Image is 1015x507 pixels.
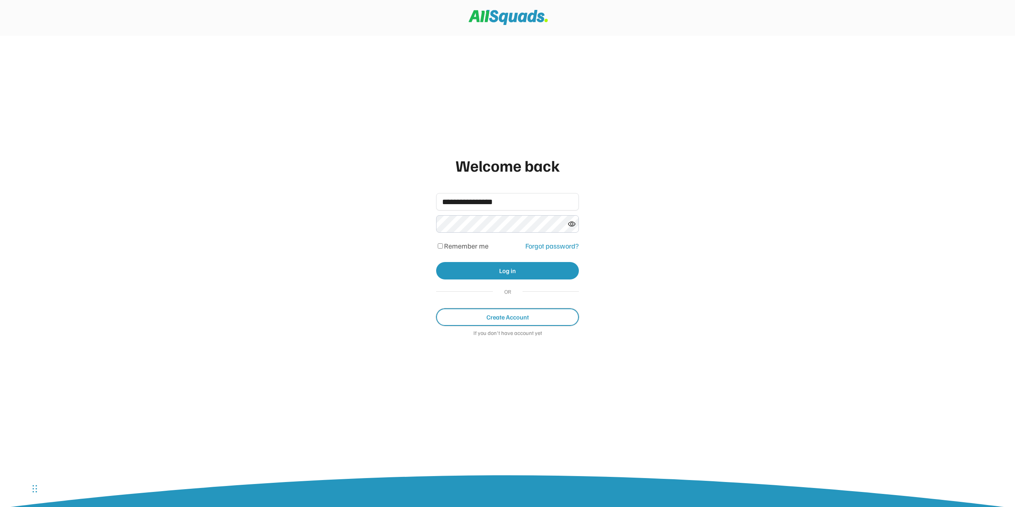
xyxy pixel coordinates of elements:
[436,330,579,338] div: If you don't have account yet
[525,241,579,251] div: Forgot password?
[436,262,579,279] button: Log in
[501,287,515,296] div: OR
[436,153,579,177] div: Welcome back
[469,10,548,25] img: Squad%20Logo.svg
[436,308,579,326] button: Create Account
[444,241,488,250] label: Remember me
